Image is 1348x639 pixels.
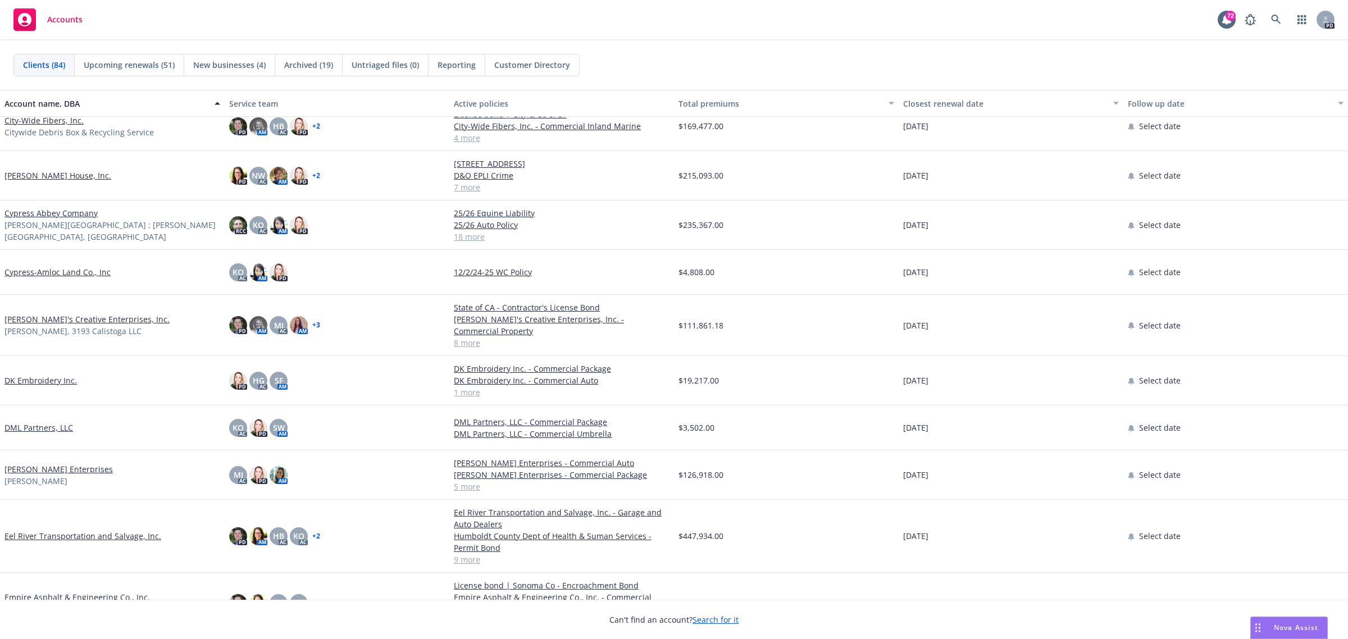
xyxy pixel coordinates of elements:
a: + 2 [312,533,320,540]
a: DK Embroidery Inc. - Commercial Package [454,363,670,375]
div: Total premiums [678,98,882,109]
a: 8 more [454,337,670,349]
a: Accounts [9,4,87,35]
span: $74,670.00 [678,597,719,609]
button: Closest renewal date [899,90,1123,117]
a: Eel River Transportation and Salvage, Inc. - Garage and Auto Dealers [454,506,670,530]
span: Reporting [438,59,476,71]
img: photo [270,216,288,234]
a: [PERSON_NAME] Enterprises - Commercial Package [454,469,670,481]
span: Citywide Debris Box & Recycling Service [4,126,154,138]
a: [PERSON_NAME] Enterprises - Commercial Auto [454,457,670,469]
span: KO [233,422,244,433]
a: City-Wide Fibers, Inc. [4,115,84,126]
span: [PERSON_NAME], 3193 Calistoga LLC [4,325,142,337]
span: Select date [1139,375,1181,386]
img: photo [290,316,308,334]
span: Untriaged files (0) [352,59,419,71]
span: Accounts [47,15,83,24]
a: [PERSON_NAME] Enterprises [4,463,113,475]
div: Account name, DBA [4,98,208,109]
a: DML Partners, LLC - Commercial Umbrella [454,428,670,440]
img: photo [270,263,288,281]
a: Search for it [693,614,739,625]
span: HG [253,375,265,386]
a: Eel River Transportation and Salvage, Inc. [4,530,161,542]
span: KO [293,530,304,542]
span: Select date [1139,170,1181,181]
span: Customer Directory [494,59,570,71]
span: [DATE] [903,530,928,542]
img: photo [270,167,288,185]
span: $126,918.00 [678,469,723,481]
span: [DATE] [903,319,928,331]
span: Select date [1139,469,1181,481]
span: $169,477.00 [678,120,723,132]
a: DML Partners, LLC - Commercial Package [454,416,670,428]
img: photo [270,466,288,484]
a: Empire Asphalt & Engineering Co., Inc. - Commercial Auto [454,591,670,615]
span: Select date [1139,530,1181,542]
a: [STREET_ADDRESS] [454,158,670,170]
a: + 2 [312,123,320,130]
button: Follow up date [1123,90,1348,117]
a: 1 more [454,386,670,398]
span: $447,934.00 [678,530,723,542]
span: MJ [274,597,284,609]
span: SF [275,375,283,386]
span: Upcoming renewals (51) [84,59,175,71]
span: NW [252,170,265,181]
span: [DATE] [903,266,928,278]
a: Cypress-Amloc Land Co., Inc [4,266,111,278]
a: Cypress Abbey Company [4,207,98,219]
img: photo [249,263,267,281]
span: Archived (19) [284,59,333,71]
img: photo [249,594,267,612]
button: Nova Assist [1250,617,1328,639]
a: Humboldt County Dept of Health & Suman Services - Permit Bond [454,530,670,554]
a: 9 more [454,554,670,565]
span: [DATE] [903,120,928,132]
span: [DATE] [903,219,928,231]
span: MJ [234,469,243,481]
span: [DATE] [903,597,928,609]
a: 5 more [454,481,670,492]
a: License bond | Sonoma Co - Encroachment Bond [454,579,670,591]
span: HB [293,597,304,609]
button: Service team [225,90,449,117]
img: photo [229,216,247,234]
span: New businesses (4) [193,59,266,71]
a: Empire Asphalt & Engineering Co., Inc. [4,591,150,603]
span: [DATE] [903,422,928,433]
span: [PERSON_NAME] [4,475,67,487]
img: photo [290,167,308,185]
a: 12/2/24-25 WC Policy [454,266,670,278]
span: MJ [274,319,284,331]
a: [PERSON_NAME]'s Creative Enterprises, Inc. - Commercial Property [454,313,670,337]
a: Report a Bug [1239,8,1262,31]
span: HB [273,530,284,542]
div: Active policies [454,98,670,109]
img: photo [290,216,308,234]
span: $19,217.00 [678,375,719,386]
a: Search [1265,8,1287,31]
span: $235,367.00 [678,219,723,231]
span: $111,861.18 [678,319,723,331]
a: State of CA - Contractor's License Bond [454,302,670,313]
img: photo [249,316,267,334]
a: + 2 [312,172,320,179]
img: photo [229,167,247,185]
span: HB [273,120,284,132]
div: 72 [1226,11,1236,21]
a: Switch app [1291,8,1313,31]
a: DML Partners, LLC [4,422,73,433]
img: photo [249,419,267,437]
a: D&O EPLI Crime [454,170,670,181]
a: 4 more [454,132,670,144]
img: photo [229,117,247,135]
span: $215,093.00 [678,170,723,181]
a: [PERSON_NAME] House, Inc. [4,170,111,181]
